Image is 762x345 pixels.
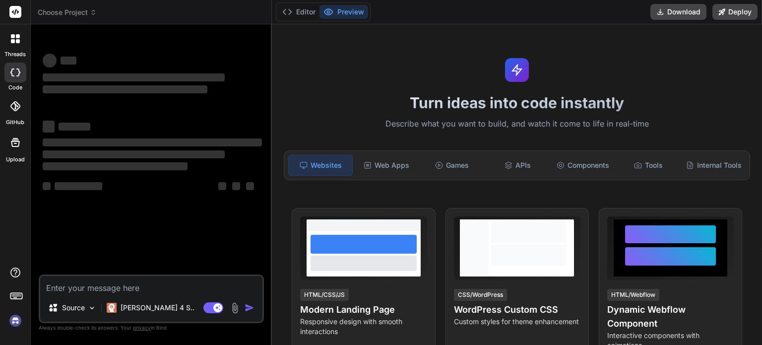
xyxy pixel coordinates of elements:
[246,182,254,190] span: ‌
[107,303,117,313] img: Claude 4 Sonnet
[607,303,734,331] h4: Dynamic Webflow Component
[454,303,580,317] h4: WordPress Custom CSS
[420,155,484,176] div: Games
[43,138,262,146] span: ‌
[355,155,418,176] div: Web Apps
[232,182,240,190] span: ‌
[607,289,659,301] div: HTML/Webflow
[8,83,22,92] label: code
[551,155,615,176] div: Components
[88,304,96,312] img: Pick Models
[6,118,24,127] label: GitHub
[133,325,151,331] span: privacy
[454,317,580,327] p: Custom styles for theme enhancement
[300,289,349,301] div: HTML/CSS/JS
[121,303,194,313] p: [PERSON_NAME] 4 S..
[278,118,756,131] p: Describe what you want to build, and watch it come to life in real-time
[39,323,264,333] p: Always double-check its answers. Your in Bind
[6,155,25,164] label: Upload
[43,85,207,93] span: ‌
[61,57,76,65] span: ‌
[4,50,26,59] label: threads
[245,303,254,313] img: icon
[229,302,241,314] img: attachment
[43,121,55,133] span: ‌
[278,94,756,112] h1: Turn ideas into code instantly
[300,317,427,337] p: Responsive design with smooth interactions
[43,162,188,170] span: ‌
[59,123,90,131] span: ‌
[288,155,353,176] div: Websites
[617,155,680,176] div: Tools
[7,312,24,329] img: signin
[454,289,507,301] div: CSS/WordPress
[43,182,51,190] span: ‌
[43,54,57,68] span: ‌
[712,4,758,20] button: Deploy
[38,7,97,17] span: Choose Project
[650,4,706,20] button: Download
[43,73,225,81] span: ‌
[486,155,549,176] div: APIs
[682,155,746,176] div: Internal Tools
[218,182,226,190] span: ‌
[43,150,225,158] span: ‌
[278,5,319,19] button: Editor
[319,5,368,19] button: Preview
[62,303,85,313] p: Source
[300,303,427,317] h4: Modern Landing Page
[55,182,102,190] span: ‌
